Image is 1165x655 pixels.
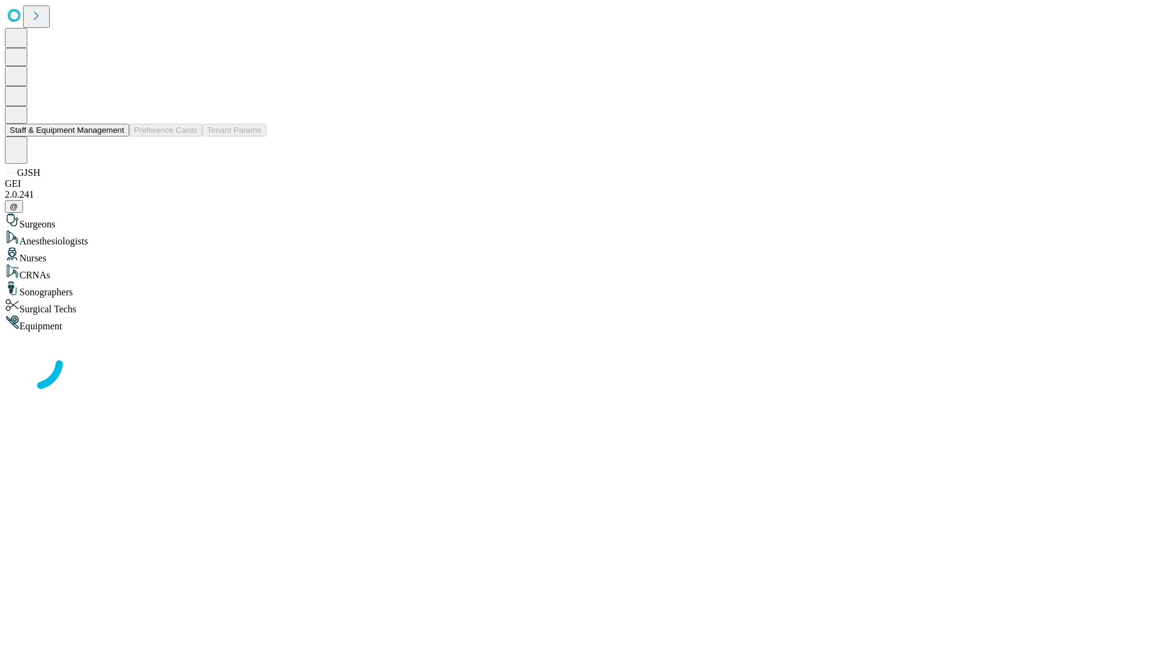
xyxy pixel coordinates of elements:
[5,189,1160,200] div: 2.0.241
[5,124,129,136] button: Staff & Equipment Management
[5,281,1160,298] div: Sonographers
[202,124,266,136] button: Tenant Params
[5,200,23,213] button: @
[5,230,1160,247] div: Anesthesiologists
[5,264,1160,281] div: CRNAs
[17,167,40,178] span: GJSH
[5,178,1160,189] div: GEI
[129,124,202,136] button: Preference Cards
[5,315,1160,332] div: Equipment
[5,247,1160,264] div: Nurses
[10,202,18,211] span: @
[5,213,1160,230] div: Surgeons
[5,298,1160,315] div: Surgical Techs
